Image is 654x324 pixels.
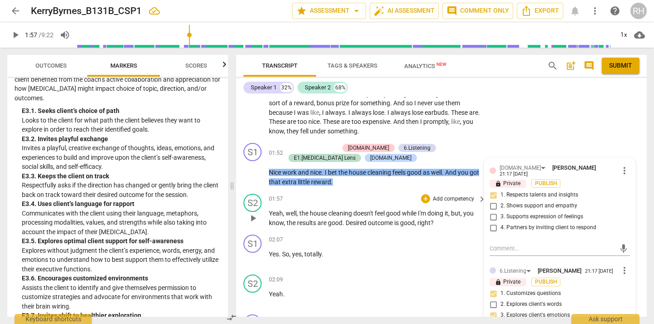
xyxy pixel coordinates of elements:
[289,250,292,258] span: ,
[185,62,207,69] span: Scores
[421,194,430,203] div: Add outcome
[418,210,427,217] span: I'm
[500,267,526,275] div: 6.Listening
[341,118,352,125] span: are
[393,99,406,107] span: And
[414,90,429,98] span: them
[351,99,360,107] span: for
[269,219,284,226] span: know
[352,109,373,116] span: always
[310,128,327,135] span: under
[387,109,391,116] span: I
[22,116,221,134] p: Looks to the client for what path the client believes they want to explore in order to reach thei...
[547,60,558,71] span: search
[284,128,287,135] span: ,
[386,210,402,217] span: good
[341,90,358,98] span: that's
[289,99,294,107] span: a
[310,169,322,176] span: nice
[358,90,369,98] span: why
[565,60,576,71] span: post_add
[22,143,221,172] p: Invites a playful, creative exchange of thoughts, ideas, emotions, and experiences to build and i...
[308,118,320,125] span: nice
[442,3,513,19] button: Comment only
[269,128,284,135] span: know
[500,213,583,221] span: 3. Supports expression of feelings
[300,90,303,98] span: I
[470,169,479,176] span: got
[226,312,237,323] span: compare_arrows
[282,169,298,176] span: work
[22,172,221,181] div: E3. 3. Keeps the client on track
[582,59,596,73] button: Show/Hide comments
[397,90,400,98] span: ,
[521,5,559,16] span: Export
[370,3,439,19] button: AI Assessment
[490,278,526,286] p: Private
[59,29,70,40] span: volume_up
[25,31,37,39] span: 1:57
[407,169,423,176] span: good
[442,169,445,176] span: .
[292,250,302,258] span: yes
[461,210,463,217] span: ,
[149,5,160,16] div: All changes saved
[432,195,475,203] p: Add competency
[357,128,359,135] span: .
[538,267,581,274] span: Rosemary Hollinger
[243,235,262,253] div: Change speaker
[248,213,258,224] span: play_arrow
[22,311,221,320] div: E3. 7. Invites shift to healthier exploration
[292,3,366,19] button: Assessment
[297,118,308,125] span: too
[110,62,137,69] span: Markers
[545,59,560,73] button: Search
[269,236,283,244] span: 02:07
[446,90,462,98] span: them
[431,219,434,226] span: ?
[317,219,328,226] span: are
[478,109,480,116] span: .
[349,169,367,176] span: house
[353,210,375,217] span: doesn't
[327,62,377,69] span: Tags & Speakers
[22,283,221,311] p: Assists the client to identify and give themselves permission to customize strategies and advocat...
[486,190,626,201] label: Coach acknowledges and respects the client's unique talents, insights and work in the coaching pr...
[374,5,385,16] span: auto_fix_high
[334,83,347,92] div: 68%
[57,27,73,43] button: Volume
[539,278,553,286] span: Publish
[470,90,474,98] span: a
[362,118,390,125] span: expensive
[403,90,414,98] span: got
[460,118,463,125] span: ,
[486,299,626,310] label: Coach inquires about or explores the words the client uses.
[298,178,311,186] span: little
[404,144,431,152] div: 6.Listening
[486,310,626,321] label: Coach inquires about or explores the client's emotions.
[571,314,639,324] div: Ask support
[420,118,423,125] span: I
[297,109,310,116] span: was
[500,164,541,172] div: [DOMAIN_NAME]
[269,149,283,157] span: 01:52
[429,90,432,98] span: .
[384,109,387,116] span: .
[269,90,277,98] span: Filler word
[375,210,386,217] span: feel
[269,316,283,324] span: 02:10
[322,250,323,258] span: .
[448,118,451,125] span: ,
[314,99,317,107] span: ,
[336,99,351,107] span: prize
[427,210,445,217] span: doing
[531,278,560,286] button: Publish
[476,194,487,205] span: keyboard_arrow_right
[500,267,534,275] div: 6.Listening
[297,210,299,217] span: ,
[328,169,338,176] span: bet
[325,109,345,116] span: always
[630,3,647,19] button: RH
[286,210,297,217] span: well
